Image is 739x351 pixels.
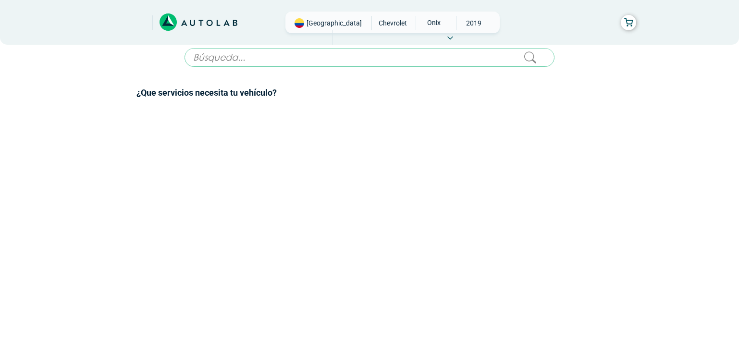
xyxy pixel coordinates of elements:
[456,16,491,30] span: 2019
[376,16,410,30] span: CHEVROLET
[136,87,603,99] h2: ¿Que servicios necesita tu vehículo?
[307,18,362,28] span: [GEOGRAPHIC_DATA]
[185,48,554,67] input: Búsqueda...
[295,18,304,28] img: Flag of COLOMBIA
[416,16,450,29] span: ONIX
